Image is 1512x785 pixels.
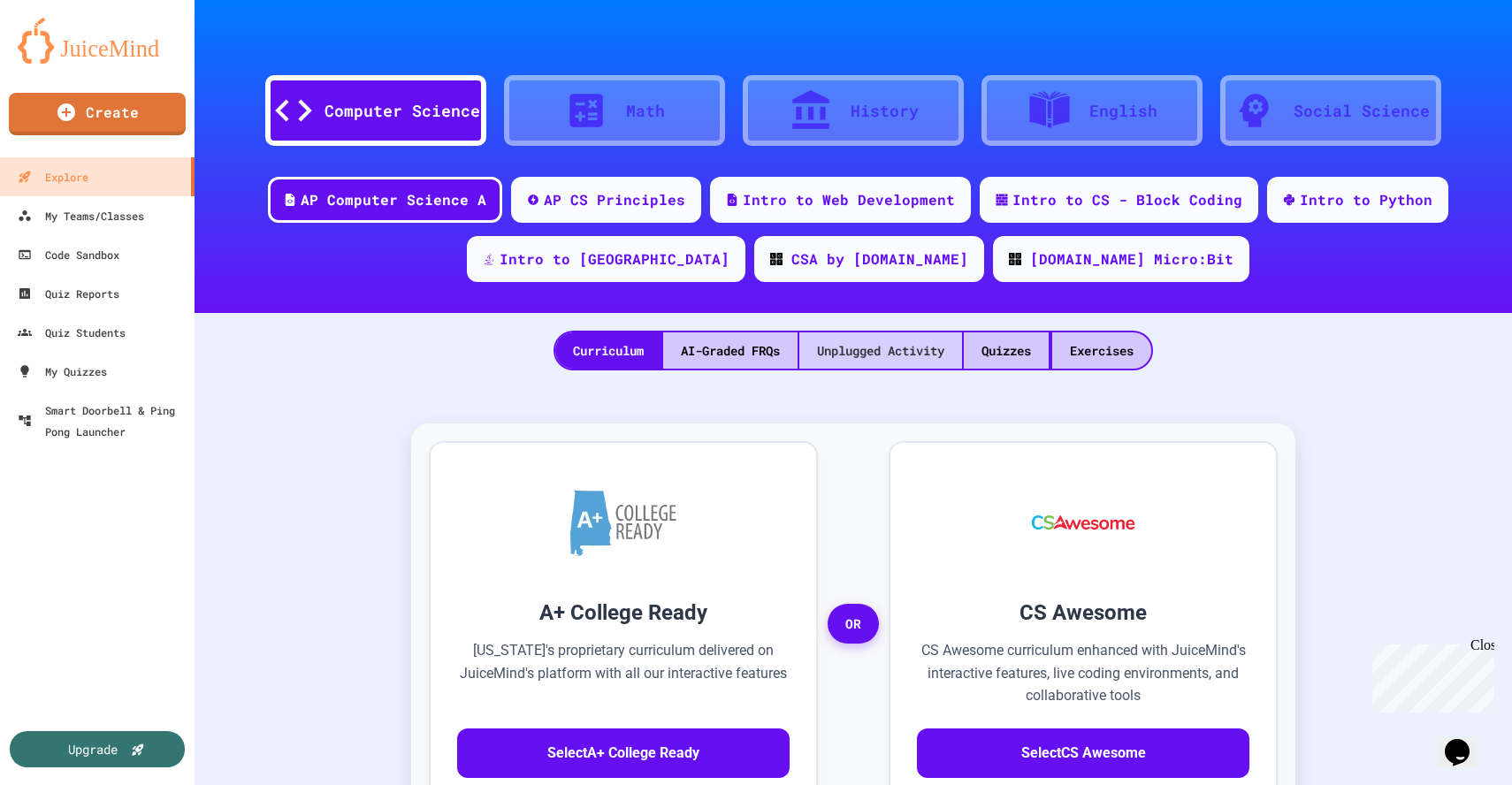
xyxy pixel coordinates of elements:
p: [US_STATE]'s proprietary curriculum delivered on JuiceMind's platform with all our interactive fe... [457,639,790,707]
h3: A+ College Ready [457,597,790,629]
div: AP CS Principles [544,189,685,210]
div: Explore [18,166,88,187]
div: Quiz Reports [18,283,119,304]
div: Chat with us now!Close [7,7,122,112]
div: My Teams/Classes [18,205,144,226]
img: CS Awesome [1014,469,1153,575]
div: Intro to Python [1300,189,1432,210]
div: Exercises [1052,332,1151,369]
span: OR [828,604,879,644]
div: Computer Science [325,99,480,123]
div: Unplugged Activity [799,332,962,369]
div: English [1089,99,1157,123]
div: Curriculum [555,332,661,369]
div: [DOMAIN_NAME] Micro:Bit [1030,248,1233,270]
a: Create [9,93,186,135]
div: My Quizzes [18,361,107,382]
div: Smart Doorbell & Ping Pong Launcher [18,400,187,442]
iframe: chat widget [1365,637,1494,713]
div: CSA by [DOMAIN_NAME] [791,248,968,270]
img: A+ College Ready [570,490,676,556]
div: Upgrade [68,740,118,758]
h3: CS Awesome [917,597,1249,629]
div: History [851,99,919,123]
button: SelectA+ College Ready [457,728,790,778]
div: Code Sandbox [18,244,119,265]
img: CODE_logo_RGB.png [1009,253,1021,265]
div: Math [626,99,665,123]
div: Social Science [1294,99,1430,123]
iframe: chat widget [1438,714,1494,767]
img: logo-orange.svg [18,18,177,64]
img: CODE_logo_RGB.png [770,253,783,265]
div: Intro to Web Development [743,189,955,210]
p: CS Awesome curriculum enhanced with JuiceMind's interactive features, live coding environments, a... [917,639,1249,707]
div: Intro to CS - Block Coding [1012,189,1242,210]
div: Intro to [GEOGRAPHIC_DATA] [500,248,729,270]
div: Quiz Students [18,322,126,343]
div: AI-Graded FRQs [663,332,798,369]
button: SelectCS Awesome [917,728,1249,778]
div: Quizzes [964,332,1049,369]
div: AP Computer Science A [301,189,486,210]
